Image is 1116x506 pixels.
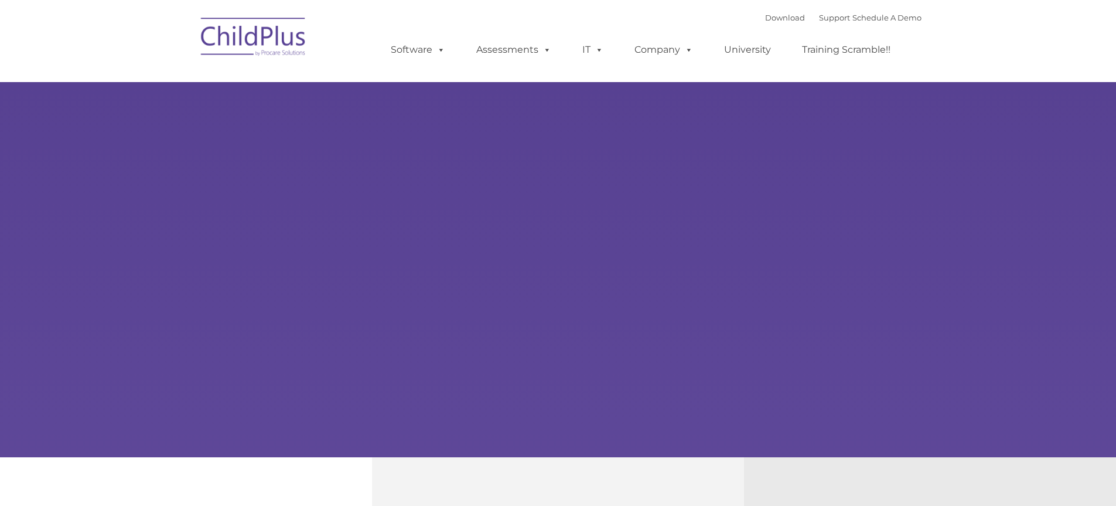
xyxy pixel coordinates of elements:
a: Assessments [465,38,563,62]
font: | [765,13,922,22]
a: Software [379,38,457,62]
a: Schedule A Demo [852,13,922,22]
a: Download [765,13,805,22]
a: Company [623,38,705,62]
a: University [712,38,783,62]
a: IT [571,38,615,62]
img: ChildPlus by Procare Solutions [195,9,312,68]
a: Support [819,13,850,22]
a: Training Scramble!! [790,38,902,62]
